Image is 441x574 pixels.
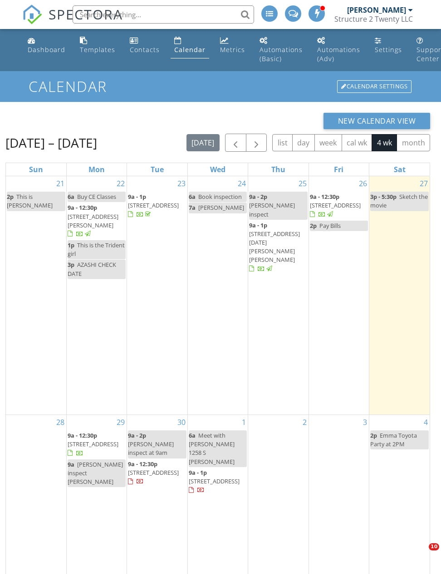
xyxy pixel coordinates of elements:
[369,176,430,415] td: Go to September 27, 2025
[126,33,163,58] a: Contacts
[149,163,166,176] a: Tuesday
[28,45,65,54] div: Dashboard
[189,431,196,439] span: 6a
[375,45,402,54] div: Settings
[189,468,247,496] a: 9a - 1p [STREET_ADDRESS]
[342,134,372,152] button: cal wk
[49,5,123,24] span: SPECTORA
[371,33,406,58] a: Settings
[240,415,248,429] a: Go to October 1, 2025
[128,460,157,468] span: 9a - 12:30p
[249,220,307,275] a: 9a - 1p [STREET_ADDRESS][DATE][PERSON_NAME][PERSON_NAME]
[22,12,123,31] a: SPECTORA
[176,176,187,191] a: Go to September 23, 2025
[249,201,295,218] span: [PERSON_NAME] inspect
[189,468,207,477] span: 9a - 1p
[410,543,432,565] iframe: Intercom live chat
[392,163,407,176] a: Saturday
[301,415,309,429] a: Go to October 2, 2025
[128,193,179,218] a: 9a - 1p [STREET_ADDRESS]
[310,193,361,218] a: 9a - 12:30p [STREET_ADDRESS]
[337,80,412,93] div: Calendar Settings
[80,45,115,54] div: Templates
[87,163,107,176] a: Monday
[310,193,339,201] span: 9a - 12:30p
[128,459,186,487] a: 9a - 12:30p [STREET_ADDRESS]
[189,203,196,212] span: 7a
[317,45,360,63] div: Automations (Adv)
[66,176,127,415] td: Go to September 22, 2025
[68,460,74,468] span: 9a
[68,430,126,459] a: 9a - 12:30p [STREET_ADDRESS]
[115,176,127,191] a: Go to September 22, 2025
[68,260,74,269] span: 3p
[319,222,341,230] span: Pay Bills
[310,192,368,220] a: 9a - 12:30p [STREET_ADDRESS]
[372,134,397,152] button: 4 wk
[174,45,206,54] div: Calendar
[314,33,364,68] a: Automations (Advanced)
[128,440,174,457] span: [PERSON_NAME] inspect at 9am
[260,45,303,63] div: Automations (Basic)
[68,212,118,229] span: [STREET_ADDRESS][PERSON_NAME]
[77,193,116,201] span: Buy CE Classes
[297,176,309,191] a: Go to September 25, 2025
[246,134,267,152] button: Next
[429,543,439,550] span: 10
[189,193,196,201] span: 6a
[128,193,146,201] span: 9a - 1p
[370,431,417,448] span: Emma Toyota Party at 2PM
[370,431,377,439] span: 2p
[24,33,69,58] a: Dashboard
[216,33,249,58] a: Metrics
[189,477,240,485] span: [STREET_ADDRESS]
[225,134,246,152] button: Previous
[128,460,179,485] a: 9a - 12:30p [STREET_ADDRESS]
[7,193,14,201] span: 2p
[189,468,240,494] a: 9a - 1p [STREET_ADDRESS]
[130,45,160,54] div: Contacts
[7,193,53,209] span: This is [PERSON_NAME]
[310,222,317,230] span: 2p
[309,176,369,415] td: Go to September 26, 2025
[208,163,227,176] a: Wednesday
[68,460,123,486] span: [PERSON_NAME] inspect [PERSON_NAME]
[54,415,66,429] a: Go to September 28, 2025
[249,221,300,273] a: 9a - 1p [STREET_ADDRESS][DATE][PERSON_NAME][PERSON_NAME]
[76,33,119,58] a: Templates
[68,193,74,201] span: 6a
[334,14,413,24] div: Structure 2 Twenty LLC
[248,176,309,415] td: Go to September 25, 2025
[397,134,430,152] button: month
[54,176,66,191] a: Go to September 21, 2025
[336,79,412,94] a: Calendar Settings
[171,33,209,58] a: Calendar
[68,203,97,212] span: 9a - 12:30p
[187,176,248,415] td: Go to September 24, 2025
[249,221,267,229] span: 9a - 1p
[68,241,125,258] span: This is the Trident girl
[68,241,74,249] span: 1p
[68,431,97,439] span: 9a - 12:30p
[68,431,118,457] a: 9a - 12:30p [STREET_ADDRESS]
[5,134,97,152] h2: [DATE] – [DATE]
[128,468,179,477] span: [STREET_ADDRESS]
[418,176,430,191] a: Go to September 27, 2025
[370,193,397,201] span: 3p - 5:30p
[189,431,235,466] span: Meet with [PERSON_NAME] 1258 S [PERSON_NAME]
[68,440,118,448] span: [STREET_ADDRESS]
[314,134,342,152] button: week
[6,176,66,415] td: Go to September 21, 2025
[249,230,300,264] span: [STREET_ADDRESS][DATE][PERSON_NAME][PERSON_NAME]
[68,203,126,240] a: 9a - 12:30p [STREET_ADDRESS][PERSON_NAME]
[198,203,244,212] span: [PERSON_NAME]
[347,5,406,14] div: [PERSON_NAME]
[68,203,118,238] a: 9a - 12:30p [STREET_ADDRESS][PERSON_NAME]
[68,260,116,277] span: AZASHI CHECK DATE
[310,201,361,209] span: [STREET_ADDRESS]
[29,78,412,94] h1: Calendar
[128,192,186,220] a: 9a - 1p [STREET_ADDRESS]
[176,415,187,429] a: Go to September 30, 2025
[186,134,220,152] button: [DATE]
[422,415,430,429] a: Go to October 4, 2025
